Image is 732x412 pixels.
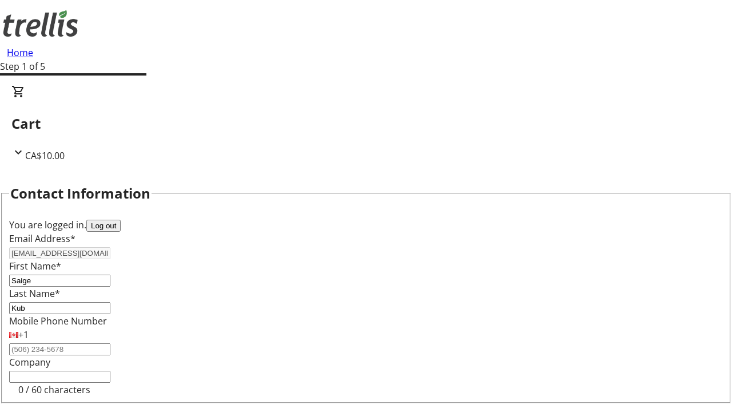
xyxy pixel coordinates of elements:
[25,149,65,162] span: CA$10.00
[9,260,61,272] label: First Name*
[9,287,60,300] label: Last Name*
[9,232,75,245] label: Email Address*
[10,183,150,204] h2: Contact Information
[11,85,721,163] div: CartCA$10.00
[9,343,110,355] input: (506) 234-5678
[9,356,50,369] label: Company
[9,315,107,327] label: Mobile Phone Number
[18,383,90,396] tr-character-limit: 0 / 60 characters
[11,113,721,134] h2: Cart
[86,220,121,232] button: Log out
[9,218,723,232] div: You are logged in.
